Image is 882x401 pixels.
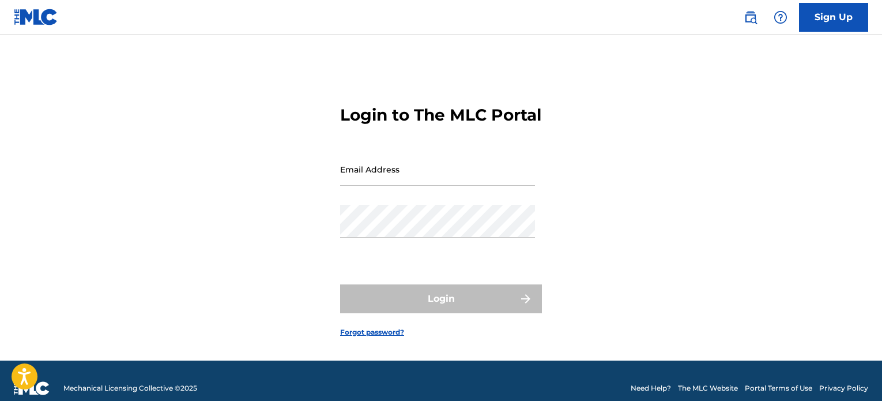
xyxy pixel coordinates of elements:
h3: Login to The MLC Portal [340,105,541,125]
a: Privacy Policy [819,383,868,393]
span: Mechanical Licensing Collective © 2025 [63,383,197,393]
a: Sign Up [799,3,868,32]
img: help [774,10,787,24]
img: logo [14,381,50,395]
div: Help [769,6,792,29]
img: search [744,10,757,24]
a: Need Help? [631,383,671,393]
img: MLC Logo [14,9,58,25]
a: The MLC Website [678,383,738,393]
iframe: Chat Widget [824,346,882,401]
a: Portal Terms of Use [745,383,812,393]
a: Forgot password? [340,327,404,338]
a: Public Search [739,6,762,29]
